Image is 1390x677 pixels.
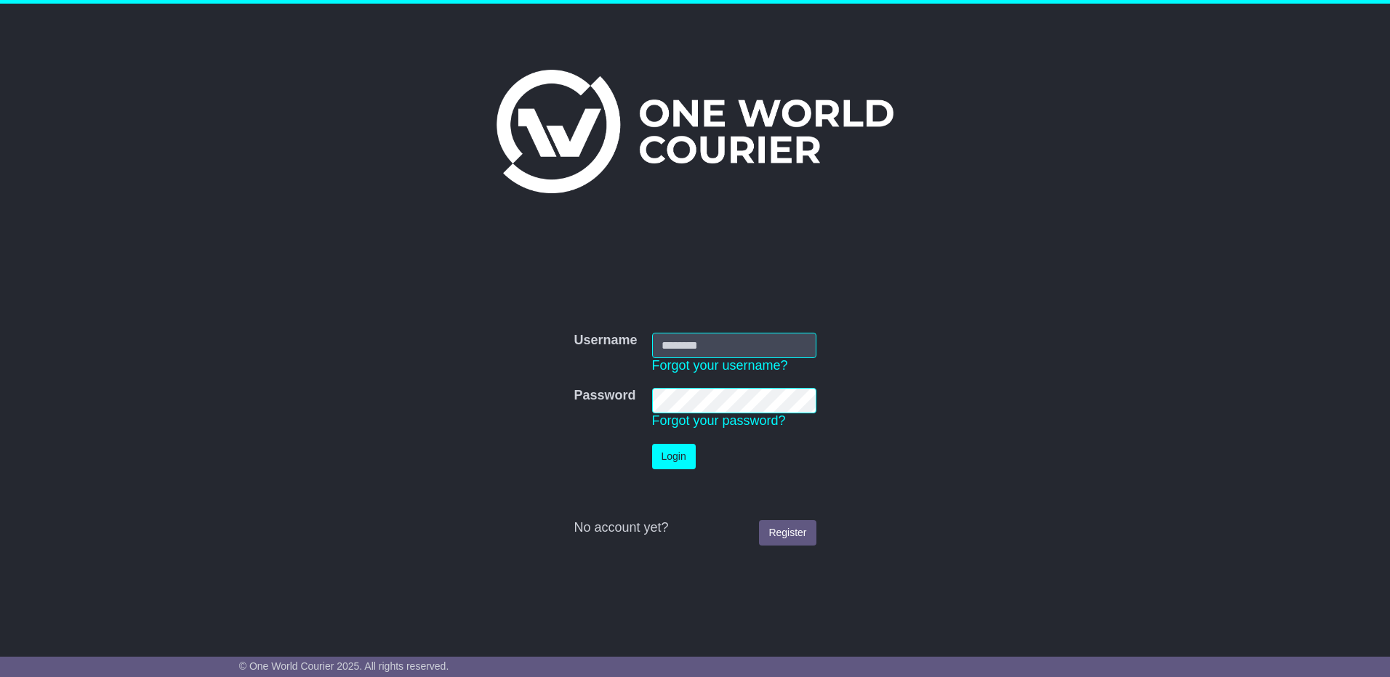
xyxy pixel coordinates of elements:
a: Register [759,520,816,546]
a: Forgot your password? [652,413,786,428]
img: One World [497,70,893,193]
button: Login [652,444,696,469]
a: Forgot your username? [652,358,788,373]
label: Password [574,388,635,404]
div: No account yet? [574,520,816,536]
label: Username [574,333,637,349]
span: © One World Courier 2025. All rights reserved. [239,660,449,672]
